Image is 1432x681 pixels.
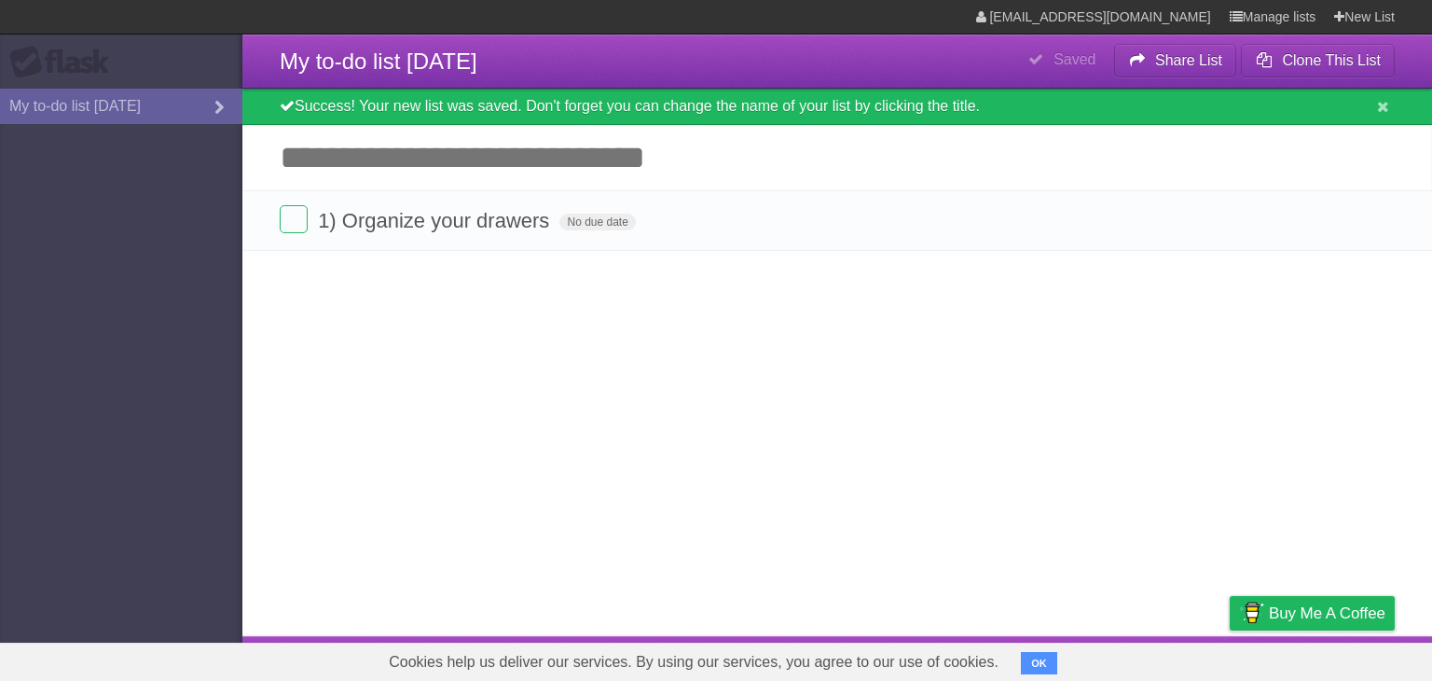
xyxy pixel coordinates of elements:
[1021,652,1057,674] button: OK
[370,644,1017,681] span: Cookies help us deliver our services. By using our services, you agree to our use of cookies.
[1053,51,1095,67] b: Saved
[1269,597,1385,630] span: Buy me a coffee
[559,214,635,230] span: No due date
[1230,596,1395,631] a: Buy me a coffee
[1241,44,1395,77] button: Clone This List
[318,209,554,232] span: 1) Organize your drawers
[1043,641,1119,676] a: Developers
[1114,44,1237,77] button: Share List
[1155,52,1222,68] b: Share List
[1142,641,1183,676] a: Terms
[1239,597,1264,629] img: Buy me a coffee
[9,46,121,79] div: Flask
[280,205,308,233] label: Done
[242,89,1432,125] div: Success! Your new list was saved. Don't forget you can change the name of your list by clicking t...
[1277,641,1395,676] a: Suggest a feature
[1282,52,1381,68] b: Clone This List
[982,641,1021,676] a: About
[280,49,477,74] span: My to-do list [DATE]
[1205,641,1254,676] a: Privacy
